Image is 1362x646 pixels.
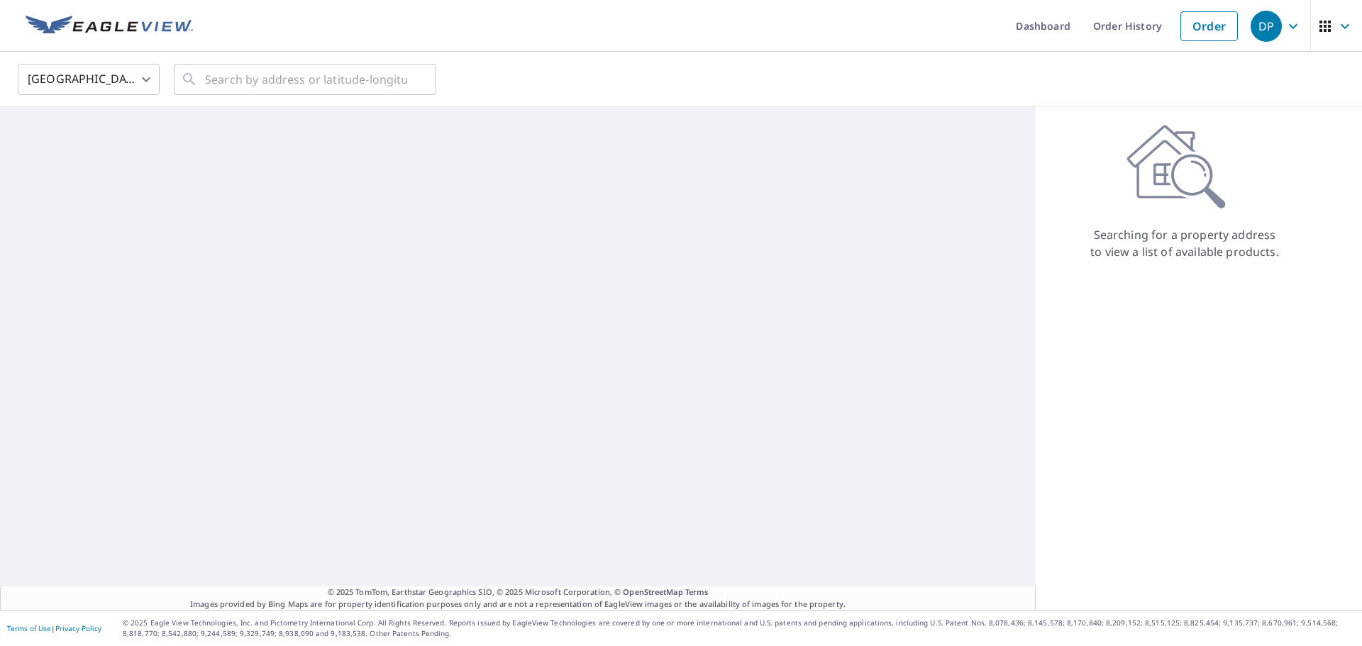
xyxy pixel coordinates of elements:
[7,624,101,633] p: |
[205,60,407,99] input: Search by address or latitude-longitude
[1180,11,1238,41] a: Order
[18,60,160,99] div: [GEOGRAPHIC_DATA]
[123,618,1355,639] p: © 2025 Eagle View Technologies, Inc. and Pictometry International Corp. All Rights Reserved. Repo...
[623,586,682,597] a: OpenStreetMap
[7,623,51,633] a: Terms of Use
[328,586,709,598] span: © 2025 TomTom, Earthstar Geographics SIO, © 2025 Microsoft Corporation, ©
[55,623,101,633] a: Privacy Policy
[1090,226,1280,260] p: Searching for a property address to view a list of available products.
[685,586,709,597] a: Terms
[26,16,193,37] img: EV Logo
[1251,11,1282,42] div: DP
